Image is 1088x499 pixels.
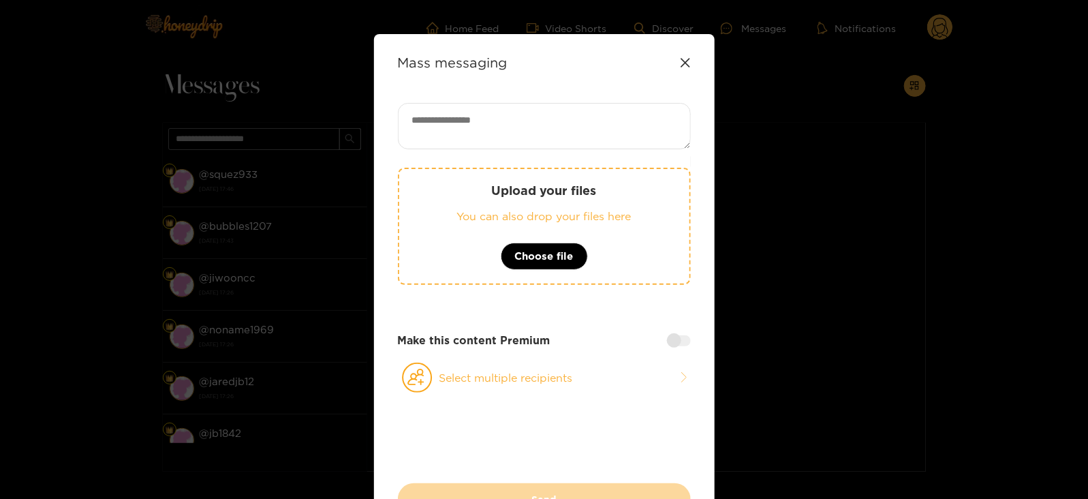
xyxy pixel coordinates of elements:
[501,243,588,270] button: Choose file
[398,362,691,393] button: Select multiple recipients
[426,183,662,198] p: Upload your files
[398,333,550,348] strong: Make this content Premium
[515,248,574,264] span: Choose file
[398,55,508,70] strong: Mass messaging
[426,209,662,224] p: You can also drop your files here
